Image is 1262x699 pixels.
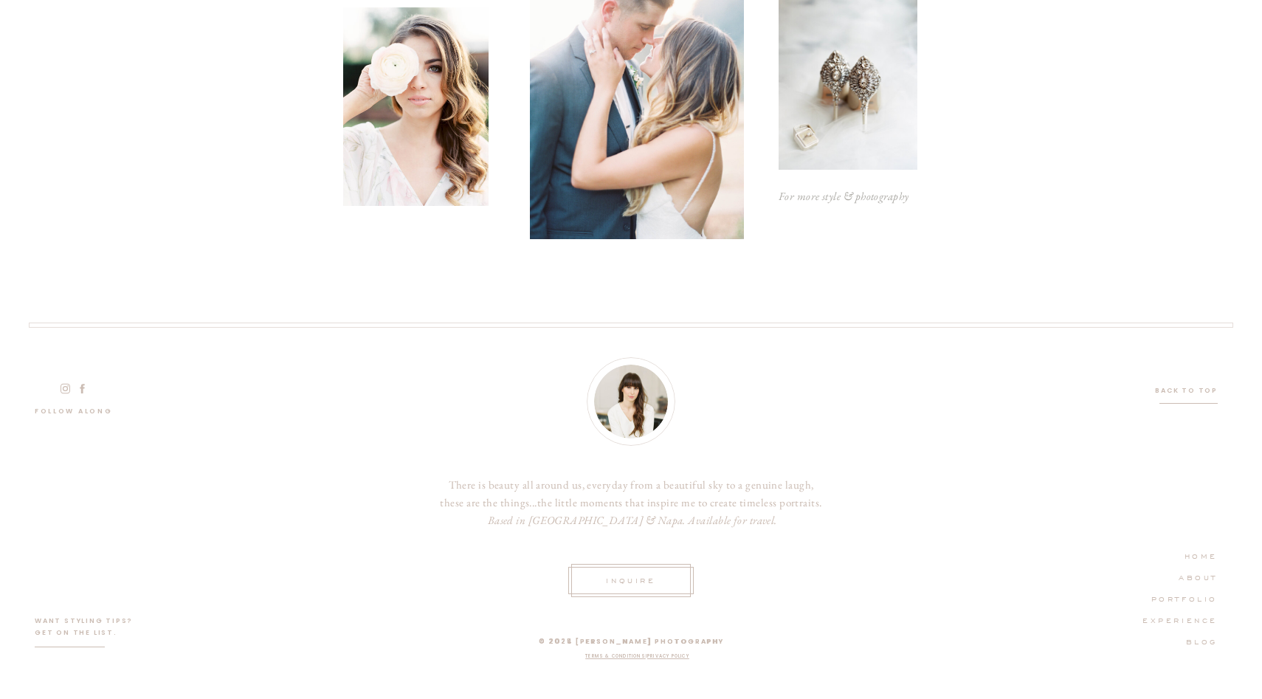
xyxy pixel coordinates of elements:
a: BLog [1154,634,1218,647]
a: Terms & Conditions [585,653,646,659]
i: For more style & photography [779,189,909,203]
p: want styling tips? GET ON THE LIST. [35,615,139,644]
a: Back to top [1154,385,1218,397]
a: PORTFOLIO [1134,591,1218,605]
a: Privacy policy [647,653,689,659]
a: There is beauty all around us, everyday from a beautiful sky to a genuine laugh, these are the th... [438,476,824,536]
nav: I [462,652,813,664]
a: follow along [35,405,124,421]
a: EXPERIENCE [1134,613,1218,626]
a: HOME [1153,548,1218,562]
a: INquire [601,573,661,586]
i: Based in [GEOGRAPHIC_DATA] & Napa. Available for travel. [488,513,777,527]
a: ABOUT [1134,570,1218,583]
p: © 2025 [PERSON_NAME] photography [456,636,807,647]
